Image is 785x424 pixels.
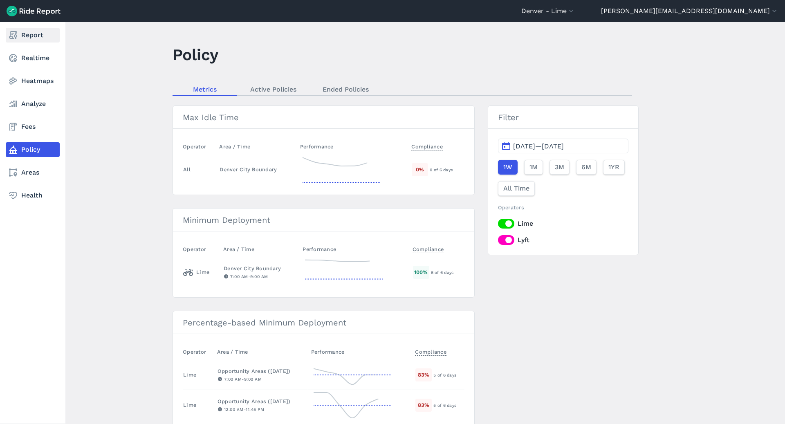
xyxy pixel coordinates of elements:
a: Analyze [6,96,60,111]
h3: Minimum Deployment [173,209,474,231]
th: Area / Time [220,241,299,257]
th: Operator [183,344,214,360]
div: Opportunity Areas ([DATE]) [218,397,304,405]
div: 0 of 6 days [430,166,464,173]
a: Ended Policies [310,83,382,95]
button: 1W [498,160,518,175]
div: 5 of 6 days [433,371,464,379]
th: Operator [183,241,220,257]
img: Ride Report [7,6,61,16]
a: Report [6,28,60,43]
a: Realtime [6,51,60,65]
div: Lime [183,401,196,409]
div: Opportunity Areas ([DATE]) [218,367,304,375]
button: 1YR [603,160,625,175]
span: 1YR [608,162,619,172]
a: Fees [6,119,60,134]
div: 5 of 6 days [433,402,464,409]
th: Area / Time [216,139,297,155]
span: Compliance [415,346,446,356]
label: Lime [498,219,628,229]
div: Denver City Boundary [220,166,293,173]
h3: Filter [488,106,638,129]
span: 3M [555,162,564,172]
h3: Max Idle Time [173,106,474,129]
div: 83 % [415,399,432,411]
span: Operators [498,204,524,211]
div: 7:00 AM - 9:00 AM [224,273,296,280]
h1: Policy [173,43,218,66]
button: 6M [576,160,597,175]
label: Lyft [498,235,628,245]
button: 1M [524,160,543,175]
div: Lime [183,266,209,279]
span: [DATE]—[DATE] [513,142,564,150]
a: Policy [6,142,60,157]
button: [PERSON_NAME][EMAIL_ADDRESS][DOMAIN_NAME] [601,6,778,16]
th: Area / Time [214,344,308,360]
h3: Percentage-based Minimum Deployment [173,311,474,334]
div: 83 % [415,368,432,381]
div: 7:00 AM - 9:00 AM [218,375,304,383]
div: All [183,166,191,173]
div: Lime [183,371,196,379]
a: Metrics [173,83,237,95]
span: 1M [529,162,538,172]
button: Denver - Lime [521,6,575,16]
th: Performance [308,344,412,360]
span: Compliance [413,244,444,253]
div: 6 of 6 days [431,269,464,276]
a: Heatmaps [6,74,60,88]
div: 12:00 AM - 11:45 PM [218,406,304,413]
span: 1W [503,162,512,172]
th: Operator [183,139,216,155]
th: Performance [297,139,408,155]
span: All Time [503,184,529,193]
div: Denver City Boundary [224,265,296,272]
a: Areas [6,165,60,180]
button: All Time [498,181,535,196]
button: [DATE]—[DATE] [498,139,628,153]
div: 0 % [412,163,428,176]
span: 6M [581,162,591,172]
span: Compliance [411,141,443,150]
div: 100 % [413,266,429,278]
a: Health [6,188,60,203]
th: Performance [299,241,409,257]
a: Active Policies [237,83,310,95]
button: 3M [549,160,570,175]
